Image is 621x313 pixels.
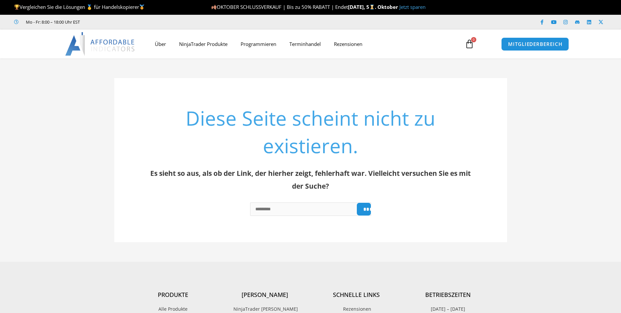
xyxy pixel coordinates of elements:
[219,291,311,299] h4: [PERSON_NAME]
[234,36,283,52] a: Programmieren
[211,5,216,10] img: 🍂
[501,37,569,51] a: MITGLIEDERBEREICH
[283,36,327,52] a: Terminhandel
[327,36,369,52] a: Rezensionen
[402,291,494,299] h4: Betriebszeiten
[24,18,80,26] span: Mo - Fr: 8:00 – 18:00 Uhr EST
[217,4,348,10] font: OKTOBER SCHLUSSVERKAUF | Bis zu 50% RABATT | Endet
[148,36,173,52] a: Über
[89,19,187,25] iframe: Customer reviews powered by Trustpilot
[65,32,136,56] img: LogoAI | Affordable Indicators – NinjaTrader
[147,104,474,159] h1: Diese Seite scheint nicht zu existieren.
[471,37,476,42] span: 0
[147,167,474,193] div: Es sieht so aus, als ob der Link, der hierher zeigt, fehlerhaft war. Vielleicht versuchen Sie es ...
[508,42,562,47] span: MITGLIEDERBEREICH
[14,5,19,10] img: 🏆
[173,36,234,52] a: NinjaTrader Produkte
[139,5,144,10] img: 🥇
[399,4,426,10] a: Jetzt sparen
[311,291,402,299] h4: Schnelle Links
[370,5,374,10] img: ⌛
[148,36,457,52] nav: Menü
[14,4,145,10] span: Vergleichen Sie die Lösungen 🥇 für Handelskopierer
[455,34,484,53] a: 0
[348,4,398,10] font: [DATE], 5 . Oktober
[127,291,219,299] h4: Produkte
